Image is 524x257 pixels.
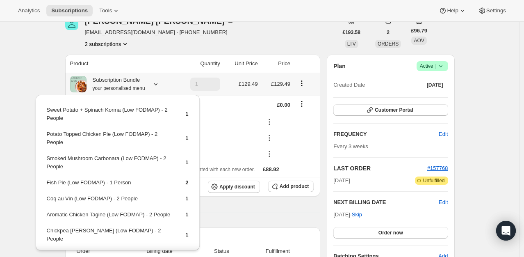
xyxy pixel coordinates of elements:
button: [DATE] [422,79,448,91]
button: £193.58 [338,27,365,38]
button: Product actions [295,79,308,88]
h2: Plan [333,62,346,70]
span: Tools [99,7,112,14]
button: Order now [333,227,448,239]
button: Subscriptions [46,5,93,16]
span: 1 [185,111,188,117]
span: ORDERS [378,41,399,47]
span: Analytics [18,7,40,14]
button: Edit [439,198,448,207]
span: £129.49 [271,81,290,87]
small: your personalised menu [93,85,145,91]
span: Status [201,247,241,255]
span: Created Date [333,81,365,89]
span: Add product [280,183,309,190]
span: LTV [347,41,356,47]
span: £96.79 [411,27,427,35]
th: Unit Price [223,55,260,73]
button: Help [434,5,471,16]
span: Apply discount [219,184,255,190]
button: Add product [268,181,314,192]
button: Customer Portal [333,104,448,116]
img: product img [70,76,87,92]
button: Product actions [85,40,130,48]
button: Apply discount [208,181,260,193]
span: [DATE] [333,177,350,185]
th: Price [260,55,293,73]
td: Sweet Potato + Spinach Korma (Low FODMAP) - 2 People [46,106,172,129]
span: [DATE] [427,82,443,88]
span: 2 [387,29,390,36]
button: Tools [94,5,125,16]
button: 2 [382,27,394,38]
span: Unfulfilled [423,177,445,184]
span: £88.92 [263,166,279,172]
span: 1 [185,135,188,141]
span: £129.49 [239,81,258,87]
span: Help [447,7,458,14]
span: Margaret Gilmore [65,17,78,30]
span: AOV [414,38,424,44]
th: Product [65,55,176,73]
td: Chickpea [PERSON_NAME] (Low FODMAP) - 2 People [46,226,172,250]
span: Skip [352,211,362,219]
th: Quantity [176,55,223,73]
h2: FREQUENCY [333,130,439,138]
td: Potato Topped Chicken Pie (Low FODMAP) - 2 People [46,130,172,153]
td: Fish Pie (Low FODMAP) - 1 Person [46,178,172,193]
button: Shipping actions [295,99,308,108]
button: Edit [434,128,453,141]
span: 2 [185,179,188,186]
span: 1 [185,195,188,202]
span: Edit [439,130,448,138]
button: Analytics [13,5,45,16]
span: 1 [185,211,188,218]
td: Coq au Vin (Low FODMAP) - 2 People [46,194,172,209]
div: [PERSON_NAME] [PERSON_NAME] [85,17,235,25]
h2: LAST ORDER [333,164,427,172]
h2: NEXT BILLING DATE [333,198,439,207]
span: 1 [185,159,188,165]
td: Smoked Mushroom Carbonara (Low FODMAP) - 2 People [46,154,172,177]
span: [EMAIL_ADDRESS][DOMAIN_NAME] · [PHONE_NUMBER] [85,28,235,37]
span: Every 3 weeks [333,143,368,149]
div: Open Intercom Messenger [496,221,516,241]
span: 1 [185,232,188,238]
button: #157768 [427,164,448,172]
span: Customer Portal [375,107,413,113]
span: Order now [378,229,403,236]
button: Skip [347,208,367,221]
td: Aromatic Chicken Tagine (Low FODMAP) - 2 People [46,210,172,225]
span: Fulfillment [246,247,309,255]
span: £193.58 [343,29,360,36]
button: Settings [473,5,511,16]
span: Subscriptions [51,7,88,14]
div: Subscription Bundle [87,76,145,92]
span: Settings [486,7,506,14]
span: [DATE] · [333,211,362,218]
span: | [435,63,436,69]
a: #157768 [427,165,448,171]
span: £0.00 [277,102,290,108]
span: Active [420,62,445,70]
